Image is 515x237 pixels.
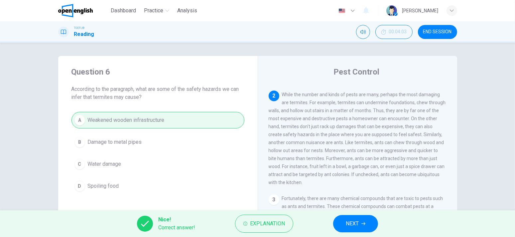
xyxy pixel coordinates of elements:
img: OpenEnglish logo [58,4,93,17]
a: OpenEnglish logo [58,4,108,17]
button: Explanation [235,215,293,233]
span: NEXT [346,219,359,228]
button: Practice [141,5,172,17]
div: 2 [269,91,279,101]
span: Practice [144,7,163,15]
button: Dashboard [108,5,139,17]
button: Analysis [175,5,200,17]
span: Nice! [158,216,195,224]
div: Hide [375,25,413,39]
span: END SESSION [423,29,452,35]
button: NEXT [333,215,378,232]
div: Mute [356,25,370,39]
span: Explanation [250,219,285,228]
h4: Question 6 [71,67,244,77]
button: 00:04:03 [375,25,413,39]
div: [PERSON_NAME] [402,7,439,15]
span: According to the paragraph, what are some of the safety hazards we can infer that termites may ca... [71,85,244,101]
button: END SESSION [418,25,457,39]
img: en [338,8,346,13]
span: 00:04:03 [389,29,407,35]
span: Dashboard [111,7,136,15]
span: TOEFL® [74,26,85,30]
span: Correct answer! [158,224,195,232]
img: Profile picture [386,5,397,16]
h1: Reading [74,30,94,38]
span: Analysis [177,7,197,15]
span: While the number and kinds of pests are many, perhaps the most damaging are termites. For example... [269,92,446,185]
div: 3 [269,194,279,205]
h4: Pest Control [334,67,380,77]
